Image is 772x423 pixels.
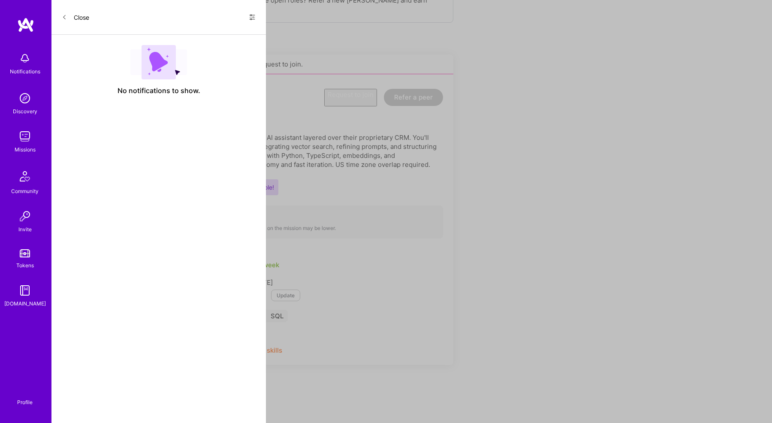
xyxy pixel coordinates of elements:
[15,145,36,154] div: Missions
[16,90,33,107] img: discovery
[14,389,36,406] a: Profile
[62,10,89,24] button: Close
[16,128,33,145] img: teamwork
[16,50,33,67] img: bell
[16,282,33,299] img: guide book
[18,225,32,234] div: Invite
[20,249,30,257] img: tokens
[11,187,39,196] div: Community
[4,299,46,308] div: [DOMAIN_NAME]
[130,45,187,79] img: empty
[17,398,33,406] div: Profile
[16,261,34,270] div: Tokens
[10,67,40,76] div: Notifications
[118,86,200,95] span: No notifications to show.
[15,166,35,187] img: Community
[13,107,37,116] div: Discovery
[17,17,34,33] img: logo
[16,208,33,225] img: Invite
